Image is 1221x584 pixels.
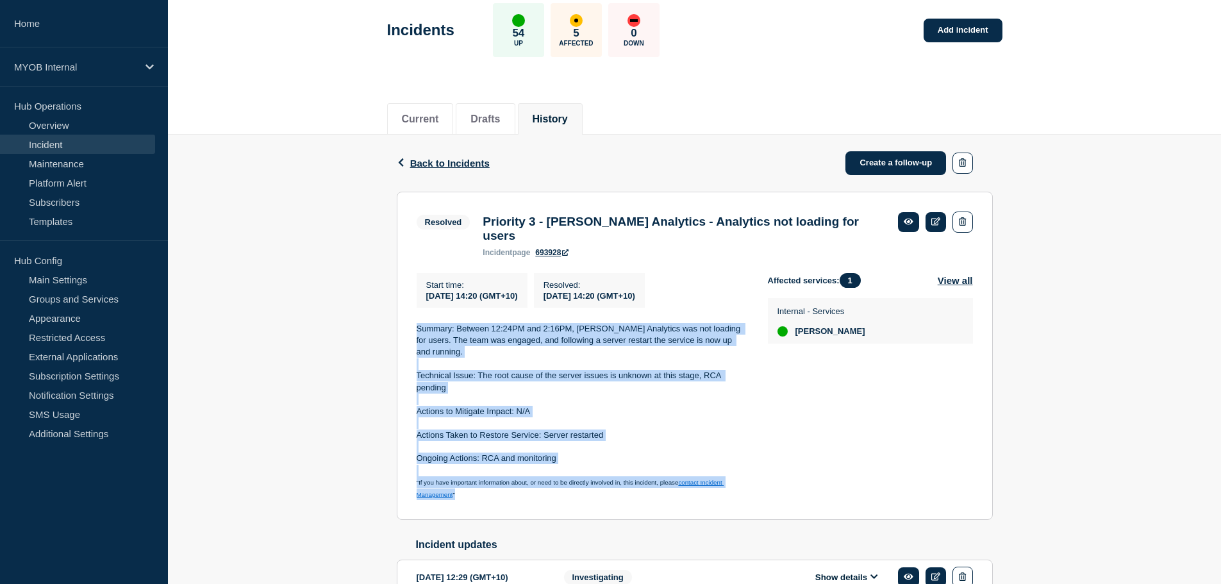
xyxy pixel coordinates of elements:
[840,273,861,288] span: 1
[924,19,1002,42] a: Add incident
[845,151,946,175] a: Create a follow-up
[417,479,724,497] a: contact Incident Management
[512,14,525,27] div: up
[416,539,993,551] h2: Incident updates
[397,158,490,169] button: Back to Incidents
[470,113,500,125] button: Drafts
[514,40,523,47] p: Up
[417,323,747,358] p: Summary: Between 12:24PM and 2:16PM, [PERSON_NAME] Analytics was not loading for users. The team ...
[768,273,867,288] span: Affected services:
[811,572,882,583] button: Show details
[483,248,512,257] span: incident
[544,291,635,301] span: [DATE] 14:20 (GMT+10)
[410,158,490,169] span: Back to Incidents
[533,113,568,125] button: History
[483,248,530,257] p: page
[387,21,454,39] h1: Incidents
[417,406,747,417] p: Actions to Mitigate Impact: N/A
[938,273,973,288] button: View all
[453,491,454,498] span: "
[417,370,747,394] p: Technical Issue: The root cause of the server issues is unknown at this stage, RCA pending
[570,14,583,27] div: affected
[417,453,747,464] p: Ongoing Actions: RCA and monitoring
[483,215,885,243] h3: Priority 3 - [PERSON_NAME] Analytics - Analytics not loading for users
[426,280,518,290] p: Start time :
[535,248,569,257] a: 693928
[624,40,644,47] p: Down
[777,326,788,337] div: up
[417,479,679,486] span: "If you have important information about, or need to be directly involved in, this incident, please
[512,27,524,40] p: 54
[627,14,640,27] div: down
[631,27,636,40] p: 0
[402,113,439,125] button: Current
[417,215,470,229] span: Resolved
[544,280,635,290] p: Resolved :
[777,306,865,316] p: Internal - Services
[417,430,747,441] p: Actions Taken to Restore Service: Server restarted
[559,40,593,47] p: Affected
[573,27,579,40] p: 5
[795,326,865,337] span: [PERSON_NAME]
[426,291,518,301] span: [DATE] 14:20 (GMT+10)
[14,62,137,72] p: MYOB Internal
